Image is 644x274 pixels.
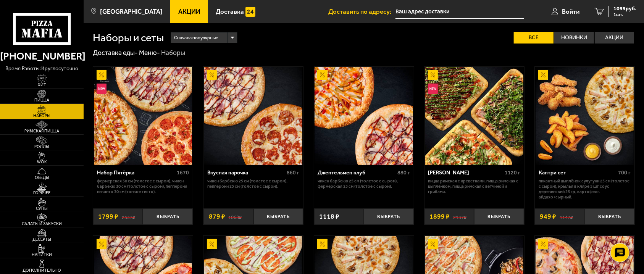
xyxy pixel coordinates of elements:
[429,213,450,220] span: 1899 ₽
[207,178,300,189] p: Чикен Барбекю 25 см (толстое с сыром), Пепперони 25 см (толстое с сыром).
[97,70,107,80] img: Акционный
[93,49,138,56] a: Доставка еды-
[207,70,217,80] img: Акционный
[204,67,302,165] img: Вкусная парочка
[93,67,193,165] a: АкционныйНовинкаНабор Пятёрка
[328,8,395,15] span: Доставить по адресу:
[618,169,631,176] span: 700 г
[535,67,634,165] a: АкционныйКантри сет
[97,178,189,194] p: Фермерская 30 см (толстое с сыром), Чикен Барбекю 30 см (толстое с сыром), Пепперони Пиканто 30 с...
[161,48,185,57] div: Наборы
[174,32,218,44] span: Сначала популярные
[539,170,617,176] div: Кантри сет
[207,239,217,249] img: Акционный
[453,213,466,220] s: 2137 ₽
[97,84,107,93] img: Новинка
[560,213,573,220] s: 1147 ₽
[613,12,636,17] span: 1 шт.
[364,208,413,225] button: Выбрать
[428,70,438,80] img: Акционный
[178,8,200,15] span: Акции
[97,239,107,249] img: Акционный
[428,178,521,194] p: Пицца Римская с креветками, Пицца Римская с цыплёнком, Пицца Римская с ветчиной и грибами.
[538,70,548,80] img: Акционный
[613,6,636,11] span: 1099 руб.
[595,32,634,44] label: Акции
[474,208,524,225] button: Выбрать
[253,208,303,225] button: Выбрать
[318,178,410,189] p: Чикен Барбекю 25 см (толстое с сыром), Фермерская 25 см (толстое с сыром).
[177,169,189,176] span: 1670
[539,178,631,200] p: Пикантный цыплёнок сулугуни 25 см (толстое с сыром), крылья в кляре 5 шт соус деревенский 25 гр, ...
[395,5,524,19] input: Ваш адрес доставки
[100,8,163,15] span: [GEOGRAPHIC_DATA]
[505,169,520,176] span: 1120 г
[216,8,244,15] span: Доставка
[540,213,556,220] span: 949 ₽
[97,170,175,176] div: Набор Пятёрка
[314,67,414,165] a: АкционныйДжентельмен клуб
[428,239,438,249] img: Акционный
[228,213,242,220] s: 1068 ₽
[424,67,524,165] a: АкционныйНовинкаМама Миа
[315,67,413,165] img: Джентельмен клуб
[536,67,634,165] img: Кантри сет
[585,208,634,225] button: Выбрать
[203,67,303,165] a: АкционныйВкусная парочка
[207,170,285,176] div: Вкусная парочка
[139,49,160,56] a: Меню-
[317,70,327,80] img: Акционный
[287,169,300,176] span: 860 г
[428,84,438,93] img: Новинка
[562,8,579,15] span: Войти
[122,213,135,220] s: 2537 ₽
[98,213,118,220] span: 1799 ₽
[93,32,164,43] h1: Наборы и сеты
[94,67,192,165] img: Набор Пятёрка
[425,67,523,165] img: Мама Миа
[428,170,503,176] div: [PERSON_NAME]
[209,213,225,220] span: 879 ₽
[538,239,548,249] img: Акционный
[318,170,395,176] div: Джентельмен клуб
[514,32,554,44] label: Все
[245,7,255,17] img: 15daf4d41897b9f0e9f617042186c801.svg
[554,32,594,44] label: Новинки
[317,239,327,249] img: Акционный
[319,213,339,220] span: 1118 ₽
[397,169,410,176] span: 880 г
[143,208,192,225] button: Выбрать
